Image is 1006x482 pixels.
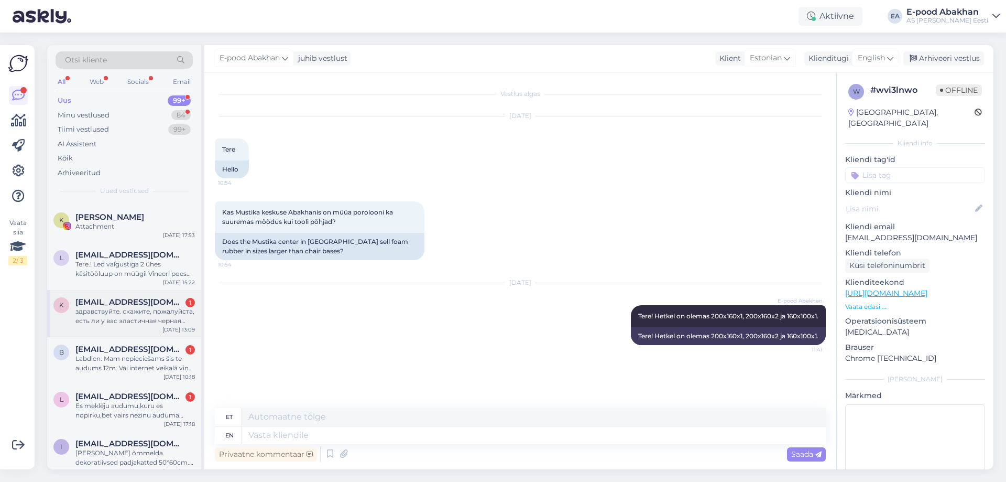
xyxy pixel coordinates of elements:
div: [GEOGRAPHIC_DATA], [GEOGRAPHIC_DATA] [848,107,975,129]
span: K [59,216,64,224]
div: Does the Mustika center in [GEOGRAPHIC_DATA] sell foam rubber in sizes larger than chair bases? [215,233,424,260]
span: w [853,88,860,95]
div: здравствуйте. скажите, пожалуйста, есть ли у вас эластичная черная подкладочная ткань с вискозой ... [75,307,195,326]
span: E-pood Abakhan [778,297,823,305]
span: 10:54 [218,261,257,269]
div: # wvi3lnwo [870,84,936,97]
input: Lisa nimi [846,203,973,215]
div: juhib vestlust [294,53,347,64]
span: Tere! Hetkel on olemas 200x160x1, 200x160x2 ja 160x100x1. [638,312,818,320]
div: 1 [185,298,195,307]
div: Web [88,75,106,89]
div: en [225,426,234,444]
p: Klienditeekond [845,277,985,288]
div: AI Assistent [58,139,96,149]
span: Saada [791,449,822,459]
div: Attachment [75,222,195,231]
div: Hello [215,160,249,178]
div: Arhiveeritud [58,168,101,178]
p: Kliendi nimi [845,187,985,198]
div: Arhiveeri vestlus [903,51,984,66]
div: [DATE] 13:09 [162,326,195,334]
div: Uus [58,95,71,106]
div: Klient [715,53,741,64]
span: Tere [222,145,235,153]
span: Otsi kliente [65,55,107,66]
a: E-pood AbakhanAS [PERSON_NAME] Eesti [906,8,1000,25]
div: 99+ [168,95,191,106]
div: 84 [171,110,191,121]
p: Brauser [845,342,985,353]
div: 1 [185,392,195,402]
span: Uued vestlused [100,186,149,196]
div: [DATE] 10:18 [163,373,195,381]
input: Lisa tag [845,167,985,183]
span: ksyuksyu7777@gmail.com [75,297,184,307]
a: [URL][DOMAIN_NAME] [845,288,927,298]
span: k [59,301,64,309]
div: E-pood Abakhan [906,8,988,16]
span: i [60,443,62,451]
div: Vestlus algas [215,89,826,99]
div: Tiimi vestlused [58,124,109,135]
span: l [60,395,63,403]
span: inga.talts@mail.ee [75,439,184,448]
div: All [56,75,68,89]
div: Socials [125,75,151,89]
span: baibamatis@gmail.com [75,345,184,354]
div: [DATE] 15:22 [163,279,195,286]
span: 10:54 [218,179,257,187]
div: Kliendi info [845,138,985,148]
div: 99+ [168,124,191,135]
div: Aktiivne [799,7,862,26]
div: et [226,408,233,426]
div: [PERSON_NAME] õmmelda dekoratiivsed padjakatted 50*60cm. Millist lukku soovitate? [75,448,195,467]
span: b [59,348,64,356]
div: Klienditugi [804,53,849,64]
div: Email [171,75,193,89]
div: 2 / 3 [8,256,27,265]
p: Vaata edasi ... [845,302,985,312]
div: Labdien. Mam nepieciešams šis te audums 12m. Vai internet veikalā viņš ir pieejams? [75,354,195,373]
div: Tere! Hetkel on olemas 200x160x1, 200x160x2 ja 160x100x1. [631,327,826,345]
div: [DATE] 17:18 [164,420,195,428]
span: Katrina Randma [75,212,144,222]
span: l [60,254,63,262]
div: 1 [185,345,195,355]
div: Minu vestlused [58,110,110,121]
span: lindarumpe@hetnet.nl [75,392,184,401]
span: 11:41 [783,346,823,354]
div: [DATE] [215,278,826,287]
div: AS [PERSON_NAME] Eesti [906,16,988,25]
div: [DATE] 13:23 [163,467,195,475]
div: [PERSON_NAME] [845,374,985,384]
div: Tere.! Led valgustiga 2 ühes käsitööluup on müügil Vineeri poes või kus poes oleks see saadaval? [75,260,195,279]
p: Chrome [TECHNICAL_ID] [845,353,985,364]
span: English [858,52,885,64]
p: Märkmed [845,390,985,401]
span: llepp85@gmail.com [75,250,184,260]
span: Estonian [750,52,782,64]
p: Kliendi telefon [845,248,985,259]
div: Vaata siia [8,218,27,265]
div: Küsi telefoninumbrit [845,259,930,273]
span: E-pood Abakhan [220,52,280,64]
p: [EMAIL_ADDRESS][DOMAIN_NAME] [845,232,985,243]
div: Es meklēju audumu,kuru es nopirku,bet vairs nezinu auduma sastāvu. [75,401,195,420]
div: [DATE] 17:53 [163,231,195,239]
p: Operatsioonisüsteem [845,316,985,327]
img: Askly Logo [8,53,28,73]
span: Offline [936,84,982,96]
p: Kliendi tag'id [845,154,985,165]
p: [MEDICAL_DATA] [845,327,985,338]
span: Kas Mustika keskuse Abakhanis on müüa porolooni ka suuremas mõõdus kui tooli põhjad? [222,208,395,226]
div: [DATE] [215,111,826,121]
div: Kõik [58,153,73,164]
div: Privaatne kommentaar [215,447,317,462]
p: Kliendi email [845,221,985,232]
div: EA [888,9,902,24]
